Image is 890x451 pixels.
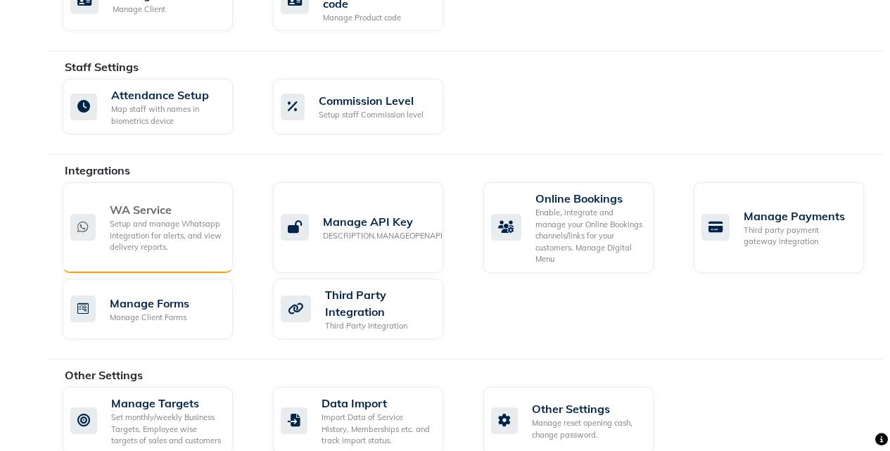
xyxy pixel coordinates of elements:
div: Manage Forms [110,295,189,312]
div: Import Data of Service History, Memberships etc. and track import status. [322,412,432,447]
div: Setup and manage Whatsapp Integration for alerts, and view delivery reports. [110,218,222,253]
div: DESCRIPTION.MANAGEOPENAPI [323,230,443,242]
div: Manage Targets [111,395,222,412]
div: Third Party Integration [325,286,432,320]
div: Manage reset opening cash, change password. [532,417,642,440]
div: Online Bookings [535,190,642,207]
div: Attendance Setup [111,87,222,103]
div: Third Party Integration [325,320,432,332]
div: Other Settings [532,400,642,417]
a: Manage PaymentsThird party payment gateway integration [694,182,883,273]
a: Commission LevelSetup staff Commission level [273,79,462,134]
div: Third party payment gateway integration [744,224,853,248]
div: Data Import [322,395,432,412]
div: Manage Payments [744,208,853,224]
div: Manage Client Forms [110,312,189,324]
a: Online BookingsEnable, integrate and manage your Online Bookings channels/links for your customer... [483,182,673,273]
a: WA ServiceSetup and manage Whatsapp Integration for alerts, and view delivery reports. [63,182,252,273]
div: Map staff with names in biometrics device [111,103,222,127]
div: Setup staff Commission level [319,109,424,121]
div: Commission Level [319,92,424,109]
div: Enable, integrate and manage your Online Bookings channels/links for your customers. Manage Digit... [535,207,642,265]
div: Set monthly/weekly Business Targets, Employee wise targets of sales and customers [111,412,222,447]
a: Third Party IntegrationThird Party Integration [273,279,462,340]
div: Manage API Key [323,213,443,230]
div: Manage Product code [323,12,432,24]
div: Manage Client [113,4,191,15]
a: Manage FormsManage Client Forms [63,279,252,340]
a: Attendance SetupMap staff with names in biometrics device [63,79,252,134]
a: Manage API KeyDESCRIPTION.MANAGEOPENAPI [273,182,462,273]
div: WA Service [110,201,222,218]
